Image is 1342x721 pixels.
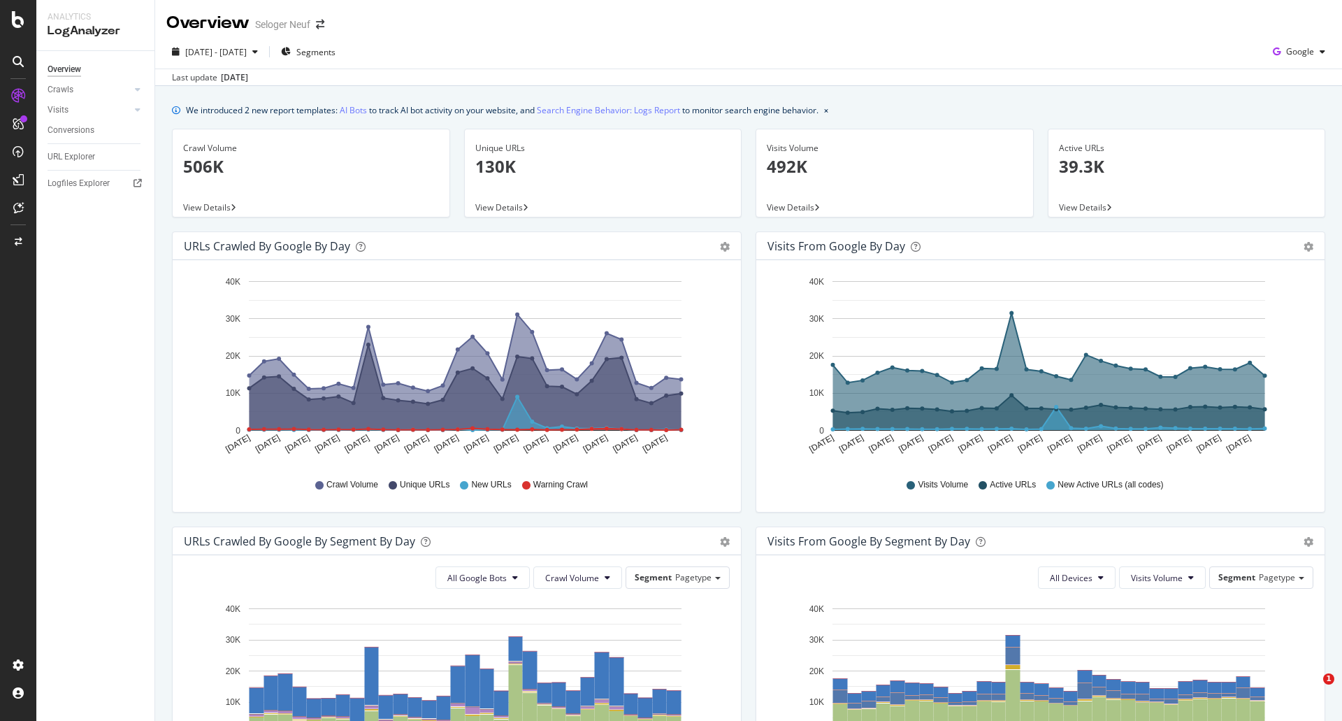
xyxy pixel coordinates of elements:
[316,20,324,29] div: arrow-right-arrow-left
[226,666,240,676] text: 20K
[767,534,970,548] div: Visits from Google By Segment By Day
[255,17,310,31] div: Seloger Neuf
[340,103,367,117] a: AI Bots
[767,239,905,253] div: Visits from Google by day
[1106,433,1134,455] text: [DATE]
[641,433,669,455] text: [DATE]
[1304,537,1313,547] div: gear
[1323,673,1334,685] span: 1
[767,201,814,213] span: View Details
[254,433,282,455] text: [DATE]
[809,666,824,676] text: 20K
[172,71,248,84] div: Last update
[1038,566,1116,589] button: All Devices
[471,479,511,491] span: New URLs
[807,433,835,455] text: [DATE]
[927,433,955,455] text: [DATE]
[48,150,95,164] div: URL Explorer
[720,537,730,547] div: gear
[1059,155,1315,178] p: 39.3K
[400,479,449,491] span: Unique URLs
[166,41,264,63] button: [DATE] - [DATE]
[675,571,712,583] span: Pagetype
[435,566,530,589] button: All Google Bots
[809,351,824,361] text: 20K
[284,433,312,455] text: [DATE]
[224,433,252,455] text: [DATE]
[767,142,1023,155] div: Visits Volume
[185,46,247,58] span: [DATE] - [DATE]
[1059,201,1106,213] span: View Details
[226,314,240,324] text: 30K
[447,572,507,584] span: All Google Bots
[897,433,925,455] text: [DATE]
[819,426,824,436] text: 0
[403,433,431,455] text: [DATE]
[48,103,68,117] div: Visits
[226,697,240,707] text: 10K
[48,150,145,164] a: URL Explorer
[296,46,335,58] span: Segments
[956,433,984,455] text: [DATE]
[183,201,231,213] span: View Details
[326,479,378,491] span: Crawl Volume
[1286,45,1314,57] span: Google
[1058,479,1163,491] span: New Active URLs (all codes)
[867,433,895,455] text: [DATE]
[236,426,240,436] text: 0
[809,697,824,707] text: 10K
[767,155,1023,178] p: 492K
[373,433,401,455] text: [DATE]
[48,23,143,39] div: LogAnalyzer
[184,271,725,466] svg: A chart.
[990,479,1036,491] span: Active URLs
[986,433,1014,455] text: [DATE]
[48,176,110,191] div: Logfiles Explorer
[226,351,240,361] text: 20K
[720,242,730,252] div: gear
[1046,433,1074,455] text: [DATE]
[48,103,131,117] a: Visits
[433,433,461,455] text: [DATE]
[821,100,832,120] button: close banner
[1131,572,1183,584] span: Visits Volume
[48,83,73,97] div: Crawls
[48,11,143,23] div: Analytics
[48,62,145,77] a: Overview
[226,277,240,287] text: 40K
[48,83,131,97] a: Crawls
[1050,572,1092,584] span: All Devices
[48,176,145,191] a: Logfiles Explorer
[1267,41,1331,63] button: Google
[809,314,824,324] text: 30K
[635,571,672,583] span: Segment
[183,155,439,178] p: 506K
[809,604,824,614] text: 40K
[48,123,145,138] a: Conversions
[767,271,1308,466] div: A chart.
[475,201,523,213] span: View Details
[1294,673,1328,707] iframe: Intercom live chat
[1076,433,1104,455] text: [DATE]
[462,433,490,455] text: [DATE]
[226,389,240,399] text: 10K
[611,433,639,455] text: [DATE]
[1304,242,1313,252] div: gear
[545,572,599,584] span: Crawl Volume
[183,142,439,155] div: Crawl Volume
[184,534,415,548] div: URLs Crawled by Google By Segment By Day
[221,71,248,84] div: [DATE]
[533,566,622,589] button: Crawl Volume
[475,155,731,178] p: 130K
[226,635,240,645] text: 30K
[184,239,350,253] div: URLs Crawled by Google by day
[48,123,94,138] div: Conversions
[186,103,818,117] div: We introduced 2 new report templates: to track AI bot activity on your website, and to monitor se...
[48,62,81,77] div: Overview
[172,103,1325,117] div: info banner
[809,635,824,645] text: 30K
[1218,571,1255,583] span: Segment
[275,41,341,63] button: Segments
[537,103,680,117] a: Search Engine Behavior: Logs Report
